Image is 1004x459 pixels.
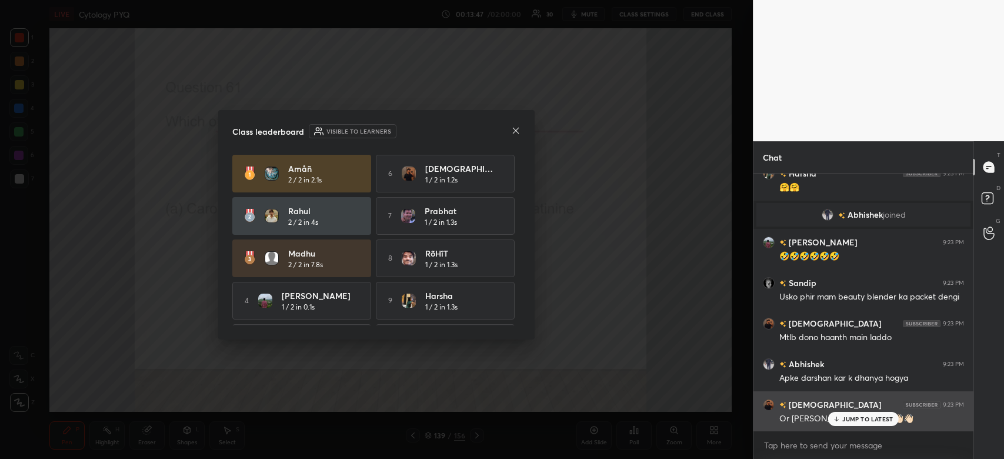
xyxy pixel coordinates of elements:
[779,413,964,425] div: Or [PERSON_NAME] kya haal 👋🏻👋🏻
[779,361,786,368] img: no-rating-badge.077c3623.svg
[943,320,964,327] div: 9:23 PM
[425,290,498,302] h4: Harsha
[883,210,906,219] span: joined
[786,317,882,330] h6: [DEMOGRAPHIC_DATA]
[763,168,775,179] img: 30dc4204f44b46b7a70484b4f9219911.jpg
[779,240,786,246] img: no-rating-badge.077c3623.svg
[244,209,255,223] img: rank-2.3a33aca6.svg
[265,209,279,223] img: 656971f349bd4ddaa83a3b386d2ccda8.jpg
[943,239,964,246] div: 9:23 PM
[402,294,416,308] img: 30dc4204f44b46b7a70484b4f9219911.jpg
[282,290,355,302] h4: [PERSON_NAME]
[786,398,882,411] h6: [DEMOGRAPHIC_DATA]
[848,210,883,219] span: Abhishek
[996,217,1000,225] p: G
[425,260,458,270] h5: 1 / 2 in 1.3s
[425,217,457,228] h5: 1 / 2 in 1.3s
[763,318,775,330] img: 12c81c3481364803866bbb18c0325d7a.jpg
[997,151,1000,159] p: T
[288,162,361,175] h4: Amåñ
[265,251,279,265] img: default.png
[822,209,833,221] img: e4b0544c2c6f4d25970b7c0292b0fdc6.jpg
[838,212,845,219] img: no-rating-badge.077c3623.svg
[763,399,775,411] img: 12c81c3481364803866bbb18c0325d7a.jpg
[779,182,964,194] div: 🤗🤗
[402,167,416,181] img: 12c81c3481364803866bbb18c0325d7a.jpg
[842,415,893,423] p: JUMP TO LATEST
[265,167,279,181] img: 80876c21d3a64b9eb24b2aca91b19792.jpg
[943,361,964,368] div: 9:23 PM
[779,332,964,344] div: Mtlb dono haanth main laddo
[288,260,323,270] h5: 2 / 2 in 7.8s
[388,295,392,306] h5: 9
[779,171,786,177] img: no-rating-badge.077c3623.svg
[779,321,786,327] img: no-rating-badge.077c3623.svg
[244,167,255,181] img: rank-1.ed6cb560.svg
[763,237,775,248] img: a11d30a8435e4efcb05811f3dcabac17.jpg
[282,302,315,312] h5: 1 / 2 in 0.1s
[425,175,458,185] h5: 1 / 2 in 1.2s
[943,280,964,287] div: 9:23 PM
[288,217,318,228] h5: 2 / 2 in 4s
[402,251,416,265] img: 26942156150f48478486152083f4a2a7.jpg
[425,302,458,312] h5: 1 / 2 in 1.3s
[903,170,940,177] img: 4P8fHbbgJtejmAAAAAElFTkSuQmCC
[903,401,940,408] img: 4P8fHbbgJtejmAAAAAElFTkSuQmCC
[425,205,498,217] h4: Prabhat
[943,401,964,408] div: 9:23 PM
[388,168,392,179] h5: 6
[258,294,272,308] img: a11d30a8435e4efcb05811f3dcabac17.jpg
[245,295,249,306] h5: 4
[326,127,391,136] h6: Visible to learners
[288,175,322,185] h5: 2 / 2 in 2.1s
[779,251,964,262] div: 🤣🤣🤣🤣🤣🤣
[779,291,964,303] div: Usko phir mam beauty blender ka packet dengi
[401,209,415,223] img: 6cd2688db82340f09d6f36240618246a.jpg
[996,184,1000,192] p: D
[786,277,816,289] h6: Sandip
[288,205,361,217] h4: Rahul
[779,372,964,384] div: Apke darshan kar k dhanya hogya
[786,358,824,370] h6: Abhishek
[779,402,786,408] img: no-rating-badge.077c3623.svg
[786,236,858,248] h6: [PERSON_NAME]
[753,142,791,173] p: Chat
[753,174,973,431] div: grid
[786,167,816,179] h6: Harsha
[779,280,786,287] img: no-rating-badge.077c3623.svg
[425,247,498,260] h4: RõHîT
[903,320,940,327] img: 4P8fHbbgJtejmAAAAAElFTkSuQmCC
[388,253,392,264] h5: 8
[388,211,392,221] h5: 7
[425,162,498,175] h4: [DEMOGRAPHIC_DATA]
[232,125,304,138] h4: Class leaderboard
[943,170,964,177] div: 9:23 PM
[244,251,255,265] img: rank-3.169bc593.svg
[763,277,775,289] img: e1fdea0f1c414432a3db157232c61c02.jpg
[288,247,361,260] h4: Madhu
[763,358,775,370] img: e4b0544c2c6f4d25970b7c0292b0fdc6.jpg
